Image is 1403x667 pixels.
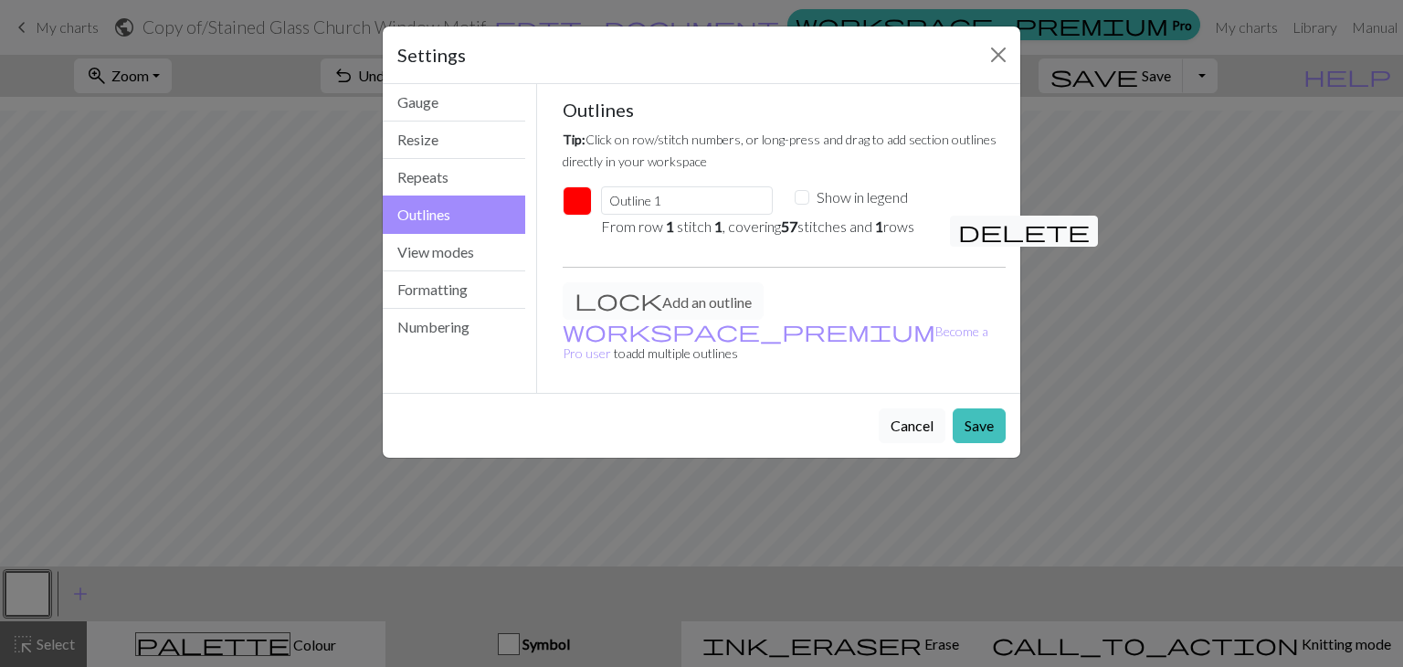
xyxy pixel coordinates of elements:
[958,218,1090,244] span: delete
[383,234,525,271] button: View modes
[563,323,988,361] small: to add multiple outlines
[984,40,1013,69] button: Close
[383,122,525,159] button: Resize
[666,217,674,235] em: 1
[563,323,988,361] a: Become a Pro user
[397,41,466,69] h5: Settings
[879,408,945,443] button: Cancel
[383,196,525,234] button: Outlines
[714,217,723,235] em: 1
[795,190,809,205] input: Show in legend
[875,217,883,235] em: 1
[781,217,797,235] em: 57
[958,220,1090,242] i: Remove outline
[563,132,997,169] small: Click on row/stitch numbers, or long-press and drag to add section outlines directly in your work...
[950,216,1098,247] button: Remove outline
[383,271,525,309] button: Formatting
[563,318,935,344] span: workspace_premium
[563,99,1007,121] h5: Outlines
[383,309,525,345] button: Numbering
[383,159,525,196] button: Repeats
[563,132,585,147] em: Tip:
[601,216,928,238] p: From row stitch , covering stitches and rows
[953,408,1006,443] button: Save
[817,186,908,208] label: Show in legend
[383,84,525,122] button: Gauge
